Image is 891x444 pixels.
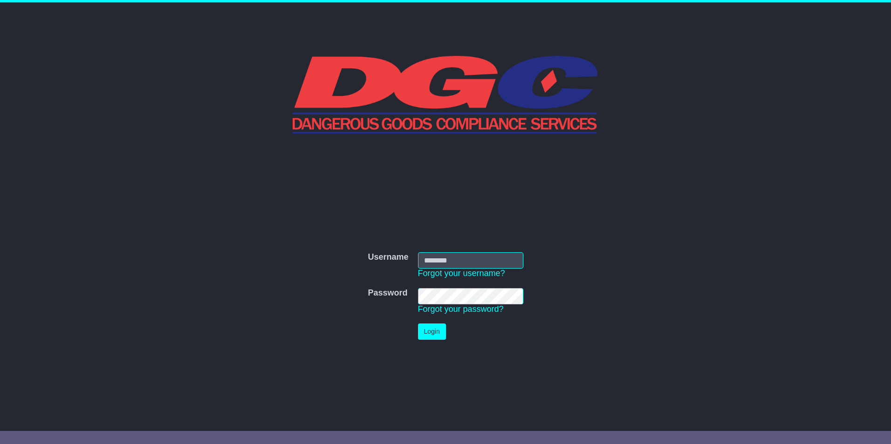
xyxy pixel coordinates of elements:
a: Forgot your password? [418,304,504,314]
img: DGC QLD [293,54,599,134]
label: Username [368,252,408,262]
a: Forgot your username? [418,269,505,278]
label: Password [368,288,407,298]
button: Login [418,323,446,340]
